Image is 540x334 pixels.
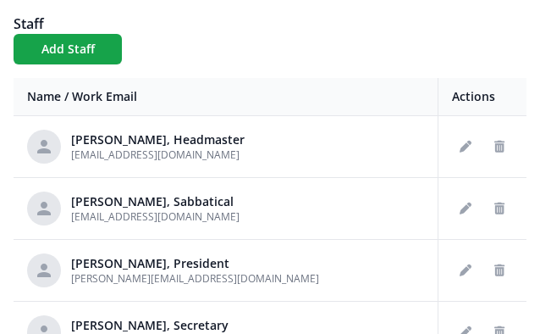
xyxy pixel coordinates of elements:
div: [PERSON_NAME], President [71,255,319,272]
div: [PERSON_NAME], Secretary [71,317,240,334]
span: [EMAIL_ADDRESS][DOMAIN_NAME] [71,209,240,224]
button: Edit staff [452,257,479,284]
button: Add Staff [14,34,122,64]
span: [EMAIL_ADDRESS][DOMAIN_NAME] [71,148,240,162]
span: [PERSON_NAME][EMAIL_ADDRESS][DOMAIN_NAME] [71,271,319,286]
button: Edit staff [452,195,479,222]
div: [PERSON_NAME], Sabbatical [71,193,240,210]
button: Edit staff [452,133,479,160]
button: Delete staff [486,257,513,284]
div: [PERSON_NAME], Headmaster [71,131,245,148]
button: Delete staff [486,133,513,160]
h1: Staff [14,14,526,34]
th: Name / Work Email [14,78,438,116]
button: Delete staff [486,195,513,222]
th: Actions [438,78,527,116]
